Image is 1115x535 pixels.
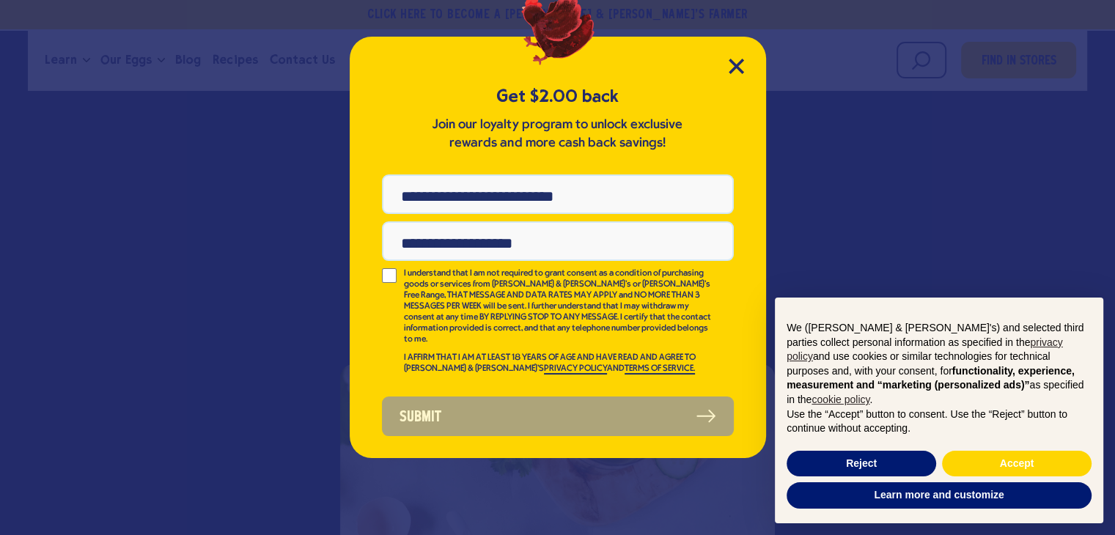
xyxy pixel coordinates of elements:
[812,394,869,405] a: cookie policy
[625,364,695,374] a: TERMS OF SERVICE.
[729,59,744,74] button: Close Modal
[787,451,936,477] button: Reject
[763,286,1115,535] div: Notice
[787,321,1092,407] p: We ([PERSON_NAME] & [PERSON_NAME]'s) and selected third parties collect personal information as s...
[787,482,1092,509] button: Learn more and customize
[382,84,734,108] h5: Get $2.00 back
[404,268,713,345] p: I understand that I am not required to grant consent as a condition of purchasing goods or servic...
[544,364,607,374] a: PRIVACY POLICY
[382,268,397,283] input: I understand that I am not required to grant consent as a condition of purchasing goods or servic...
[787,407,1092,436] p: Use the “Accept” button to consent. Use the “Reject” button to continue without accepting.
[404,353,713,374] p: I AFFIRM THAT I AM AT LEAST 18 YEARS OF AGE AND HAVE READ AND AGREE TO [PERSON_NAME] & [PERSON_NA...
[942,451,1092,477] button: Accept
[382,396,734,436] button: Submit
[430,116,686,152] p: Join our loyalty program to unlock exclusive rewards and more cash back savings!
